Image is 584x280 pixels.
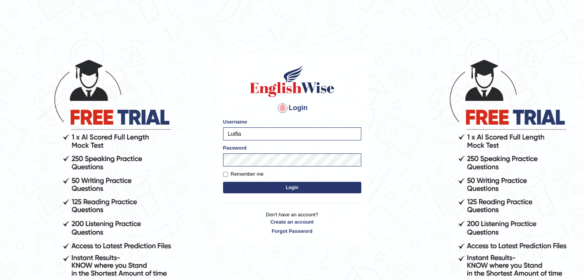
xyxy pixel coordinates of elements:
label: Password [223,144,247,152]
img: Logo of English Wise sign in for intelligent practice with AI [248,64,336,98]
h4: Login [223,102,361,114]
a: Create an account [223,218,361,226]
label: Remember me [223,170,264,178]
a: Forgot Password [223,227,361,235]
p: Don't have an account? [223,211,361,235]
label: Username [223,118,247,125]
button: Login [223,182,361,193]
input: Remember me [223,172,228,177]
